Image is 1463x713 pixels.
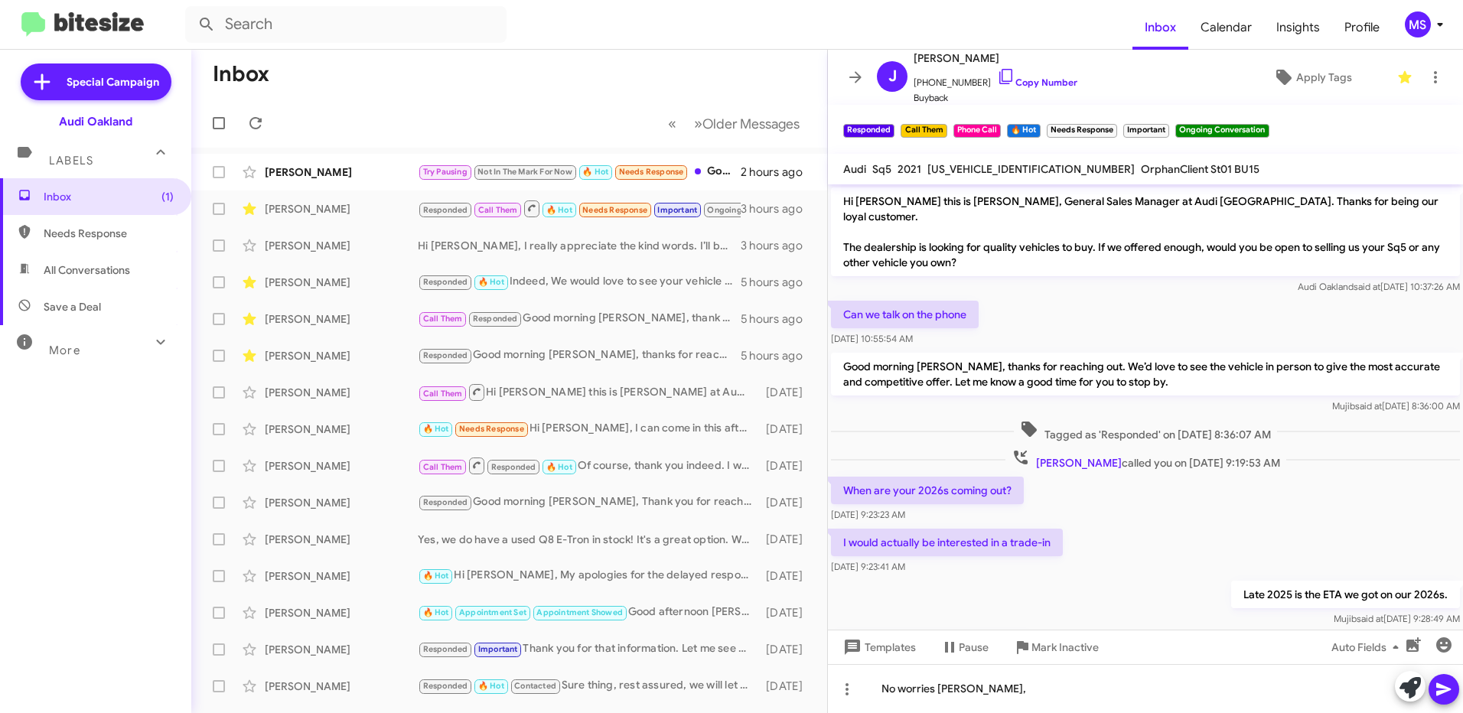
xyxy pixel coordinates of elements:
[418,273,741,291] div: Indeed, We would love to see your vehicle [DATE], we open at 9am and we close at 7pm. Let me know...
[660,108,809,139] nav: Page navigation example
[843,124,894,138] small: Responded
[1047,124,1117,138] small: Needs Response
[423,167,468,177] span: Try Pausing
[418,456,759,475] div: Of course, thank you indeed. I will keep an eye out for a similar vehicle that is certified, rest...
[1354,281,1380,292] span: said at
[478,644,518,654] span: Important
[265,679,418,694] div: [PERSON_NAME]
[478,277,504,287] span: 🔥 Hot
[668,114,676,133] span: «
[707,205,796,215] span: Ongoing Conversation
[44,262,130,278] span: All Conversations
[418,199,741,218] div: So sorry I missed your call
[1007,124,1040,138] small: 🔥 Hot
[828,633,928,661] button: Templates
[1332,400,1460,412] span: Mujib [DATE] 8:36:00 AM
[1355,400,1382,412] span: said at
[1014,420,1277,442] span: Tagged as 'Responded' on [DATE] 8:36:07 AM
[741,311,815,327] div: 5 hours ago
[1296,63,1352,91] span: Apply Tags
[546,205,572,215] span: 🔥 Hot
[418,420,759,438] div: Hi [PERSON_NAME], I can come in this afternoon around 3:30-4pm. Does that work?
[741,164,815,180] div: 2 hours ago
[418,640,759,658] div: Thank you for that information. Let me see what I got here.
[418,677,759,695] div: Sure thing, rest assured, we will let you know as soon as we a word on.
[997,77,1077,88] a: Copy Number
[1332,5,1392,50] a: Profile
[185,6,507,43] input: Search
[265,311,418,327] div: [PERSON_NAME]
[619,167,684,177] span: Needs Response
[914,67,1077,90] span: [PHONE_NUMBER]
[418,383,759,402] div: Hi [PERSON_NAME] this is [PERSON_NAME] at Audi [GEOGRAPHIC_DATA]. Just wanted to follow up and ma...
[423,571,449,581] span: 🔥 Hot
[901,124,947,138] small: Call Them
[423,681,468,691] span: Responded
[423,497,468,507] span: Responded
[1141,162,1259,176] span: OrphanClient St01 BU15
[44,226,174,241] span: Needs Response
[831,477,1024,504] p: When are your 2026s coming out?
[843,162,866,176] span: Audi
[1005,448,1286,470] span: called you on [DATE] 9:19:53 AM
[1175,124,1269,138] small: Ongoing Conversation
[213,62,269,86] h1: Inbox
[418,163,741,181] div: Good afternoon. I actually sent a message to see if it's still available. I may take another look...
[473,314,518,324] span: Responded
[459,424,524,434] span: Needs Response
[418,238,741,253] div: Hi [PERSON_NAME], I really appreciate the kind words. I’ll be sure to pass your feedback along to...
[514,681,556,691] span: Contacted
[914,90,1077,106] span: Buyback
[1001,633,1111,661] button: Mark Inactive
[546,462,572,472] span: 🔥 Hot
[759,568,815,584] div: [DATE]
[491,462,536,472] span: Responded
[478,205,518,215] span: Call Them
[888,64,897,89] span: J
[1123,124,1169,138] small: Important
[423,314,463,324] span: Call Them
[21,63,171,100] a: Special Campaign
[759,422,815,437] div: [DATE]
[759,385,815,400] div: [DATE]
[741,275,815,290] div: 5 hours ago
[265,385,418,400] div: [PERSON_NAME]
[418,493,759,511] div: Good morning [PERSON_NAME], Thank you for reaching out and sharing that detailed conversation you...
[423,277,468,287] span: Responded
[1031,633,1099,661] span: Mark Inactive
[759,679,815,694] div: [DATE]
[914,49,1077,67] span: [PERSON_NAME]
[59,114,132,129] div: Audi Oakland
[265,642,418,657] div: [PERSON_NAME]
[831,353,1460,396] p: Good morning [PERSON_NAME], thanks for reaching out. We’d love to see the vehicle in person to gi...
[265,458,418,474] div: [PERSON_NAME]
[1132,5,1188,50] span: Inbox
[1405,11,1431,37] div: MS
[265,605,418,620] div: [PERSON_NAME]
[265,348,418,363] div: [PERSON_NAME]
[831,529,1063,556] p: I would actually be interested in a trade-in
[927,162,1135,176] span: [US_VEHICLE_IDENTIFICATION_NUMBER]
[831,509,905,520] span: [DATE] 9:23:23 AM
[423,462,463,472] span: Call Them
[898,162,921,176] span: 2021
[477,167,572,177] span: Not In The Mark For Now
[1188,5,1264,50] span: Calendar
[657,205,697,215] span: Important
[67,74,159,90] span: Special Campaign
[265,238,418,253] div: [PERSON_NAME]
[423,350,468,360] span: Responded
[418,347,741,364] div: Good morning [PERSON_NAME], thanks for reaching out. We’d love to see the vehicle in person to gi...
[582,205,647,215] span: Needs Response
[265,275,418,290] div: [PERSON_NAME]
[1319,633,1417,661] button: Auto Fields
[828,664,1463,713] div: No worries [PERSON_NAME],
[759,458,815,474] div: [DATE]
[44,299,101,314] span: Save a Deal
[1264,5,1332,50] span: Insights
[418,567,759,584] div: Hi [PERSON_NAME], My apologies for the delayed response. Absolutely, let me know what time this a...
[423,205,468,215] span: Responded
[741,238,815,253] div: 3 hours ago
[685,108,809,139] button: Next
